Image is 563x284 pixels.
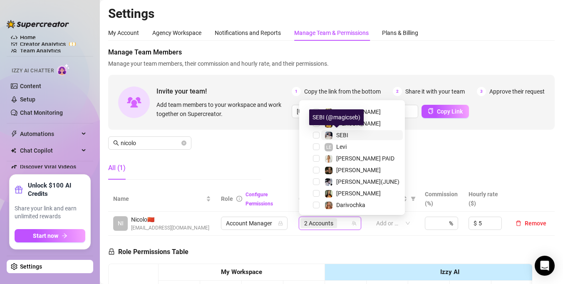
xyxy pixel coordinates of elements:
img: SEBI [325,132,332,139]
span: filter [409,193,417,205]
span: Copy the link from the bottom [304,87,381,96]
span: thunderbolt [11,131,17,137]
span: Select tree node [313,178,320,185]
span: Izzy AI Chatter [12,67,54,75]
span: 2 Accounts [300,218,337,228]
span: 2 [393,87,402,96]
img: MAGGIE(JUNE) [325,178,332,186]
span: gift [15,185,23,194]
span: arrow-right [62,233,67,239]
strong: Unlock $100 AI Credits [28,181,85,198]
span: Darivochka [336,202,365,208]
a: Chat Monitoring [20,109,63,116]
span: Chat Copilot [20,144,79,157]
span: Start now [33,232,58,239]
img: AI Chatter [57,64,70,76]
span: 1 [292,87,301,96]
a: Content [20,83,41,89]
span: Name [113,194,204,203]
span: filter [411,196,416,201]
span: [EMAIL_ADDRESS][DOMAIN_NAME] [131,224,209,232]
span: info-circle [236,196,242,202]
a: Discover Viral Videos [20,163,76,170]
span: [PERSON_NAME] [336,190,381,197]
span: delete [516,220,521,226]
span: Select tree node [313,155,320,162]
th: Hourly rate ($) [464,186,507,212]
button: Copy Link [422,105,469,118]
span: Levi [336,143,347,150]
span: team [352,221,357,226]
span: Select tree node [313,132,320,138]
div: Notifications and Reports [215,28,281,37]
img: Darivochka [325,202,332,209]
span: Approve their request [489,87,545,96]
span: Manage your team members, their commission and hourly rate, and their permissions. [108,59,555,68]
span: Share it with your team [405,87,465,96]
a: Creator Analytics exclamation-circle [20,37,87,51]
span: Creator accounts [299,194,354,203]
span: NI [118,219,124,228]
strong: Izzy AI [440,268,459,276]
img: Natalya [325,190,332,198]
span: lock [108,248,115,255]
span: Manage Team Members [108,47,555,57]
input: Search members [121,138,180,148]
div: SEBI (@magicseb) [309,109,364,125]
h5: Role Permissions Table [108,247,188,257]
span: LE [326,144,331,151]
span: Invite your team! [156,86,292,96]
span: Remove [525,220,546,227]
button: close-circle [181,141,186,146]
div: Manage Team & Permissions [294,28,369,37]
span: [PERSON_NAME] PAID [336,155,394,162]
span: [PERSON_NAME] [336,109,381,115]
span: Share your link and earn unlimited rewards [15,205,85,221]
strong: My Workspace [221,268,262,276]
span: 3 [477,87,486,96]
a: Setup [20,96,35,103]
span: Select tree node [313,167,320,173]
img: logo-BBDzfeDw.svg [7,20,69,28]
span: copy [428,108,434,114]
span: Select tree node [313,143,320,150]
span: Select tree node [313,202,320,208]
img: Chat Copilot [11,148,16,153]
button: Start nowarrow-right [15,229,85,242]
th: Name [108,186,216,212]
span: search [113,140,119,146]
div: My Account [108,28,139,37]
span: [PERSON_NAME](JUNE) [336,178,399,185]
span: SEBI [336,132,348,138]
span: Nicolo 🇨🇳 [131,215,209,224]
span: Select tree node [313,190,320,197]
span: Automations [20,127,79,141]
span: Copy Link [437,108,463,115]
a: Settings [20,263,42,270]
a: Team Analytics [20,47,61,54]
img: Jess [325,109,332,116]
div: All (1) [108,163,126,173]
div: Plans & Billing [382,28,418,37]
span: 2 Accounts [304,219,333,228]
img: Mikayla PAID [325,155,332,163]
span: Account Manager [226,217,283,230]
h2: Settings [108,6,555,22]
a: Configure Permissions [246,192,273,207]
div: Open Intercom Messenger [535,256,555,276]
th: Commission (%) [420,186,464,212]
img: KATIE [325,167,332,174]
button: Remove [512,218,550,228]
span: Select tree node [313,109,320,115]
a: Home [20,34,36,41]
span: [PERSON_NAME] [336,167,381,173]
span: Role [221,195,233,202]
span: lock [278,221,283,226]
span: Add team members to your workspace and work together on Supercreator. [156,100,288,119]
div: Agency Workspace [152,28,201,37]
